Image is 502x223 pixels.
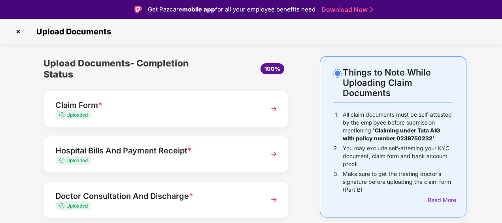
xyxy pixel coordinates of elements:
p: 1. [335,111,339,142]
img: svg+xml;base64,PHN2ZyB4bWxucz0iaHR0cDovL3d3dy53My5vcmcvMjAwMC9zdmciIHdpZHRoPSIxMy4zMzMiIGhlaWdodD... [59,112,66,117]
span: Uploaded [66,203,88,209]
p: 3. [334,170,339,194]
span: Upload Documents [28,27,115,36]
span: Uploaded [66,112,88,118]
img: svg+xml;base64,PHN2ZyBpZD0iTmV4dCIgeG1sbnM9Imh0dHA6Ly93d3cudzMub3JnLzIwMDAvc3ZnIiB3aWR0aD0iMzYiIG... [267,193,281,207]
p: All claim documents must be self-attested by the employee before submission mentioning [343,111,453,142]
strong: mobile app [182,6,215,13]
img: Logo [134,6,142,13]
b: 'Claiming under Tata AIG with policy number 0239750232' [343,127,440,142]
p: You may exclude self-attesting your KYC document, claim form and bank account proof. [343,144,453,168]
img: svg+xml;base64,PHN2ZyBpZD0iTmV4dCIgeG1sbnM9Imh0dHA6Ly93d3cudzMub3JnLzIwMDAvc3ZnIiB3aWR0aD0iMzYiIG... [267,147,281,161]
img: svg+xml;base64,PHN2ZyBpZD0iQ3Jvc3MtMzJ4MzIiIHhtbG5zPSJodHRwOi8vd3d3LnczLm9yZy8yMDAwL3N2ZyIgd2lkdG... [12,25,25,38]
img: svg+xml;base64,PHN2ZyBpZD0iTmV4dCIgeG1sbnM9Imh0dHA6Ly93d3cudzMub3JnLzIwMDAvc3ZnIiB3aWR0aD0iMzYiIG... [267,102,281,116]
img: svg+xml;base64,PHN2ZyB4bWxucz0iaHR0cDovL3d3dy53My5vcmcvMjAwMC9zdmciIHdpZHRoPSIxMy4zMzMiIGhlaWdodD... [59,158,66,163]
div: Get Pazcare for all your employee benefits need [148,5,315,14]
div: Doctor Consultation And Discharge [55,190,258,202]
div: Upload Documents- Completion Status [43,56,207,81]
div: Claim Form [55,99,258,111]
img: svg+xml;base64,PHN2ZyB4bWxucz0iaHR0cDovL3d3dy53My5vcmcvMjAwMC9zdmciIHdpZHRoPSIxMy4zMzMiIGhlaWdodD... [59,203,66,208]
img: Stroke [370,6,373,14]
img: svg+xml;base64,PHN2ZyB4bWxucz0iaHR0cDovL3d3dy53My5vcmcvMjAwMC9zdmciIHdpZHRoPSIyNC4wOTMiIGhlaWdodD... [333,68,342,78]
a: Download Now [321,6,371,14]
span: Uploaded [66,157,88,163]
p: 2. [334,144,339,168]
p: Make sure to get the treating doctor’s signature before uploading the claim form (Part B) [343,170,453,194]
div: Read More [428,196,453,204]
span: 100% [264,65,280,72]
div: Things to Note While Uploading Claim Documents [343,67,453,98]
div: Hospital Bills And Payment Receipt [55,144,258,157]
